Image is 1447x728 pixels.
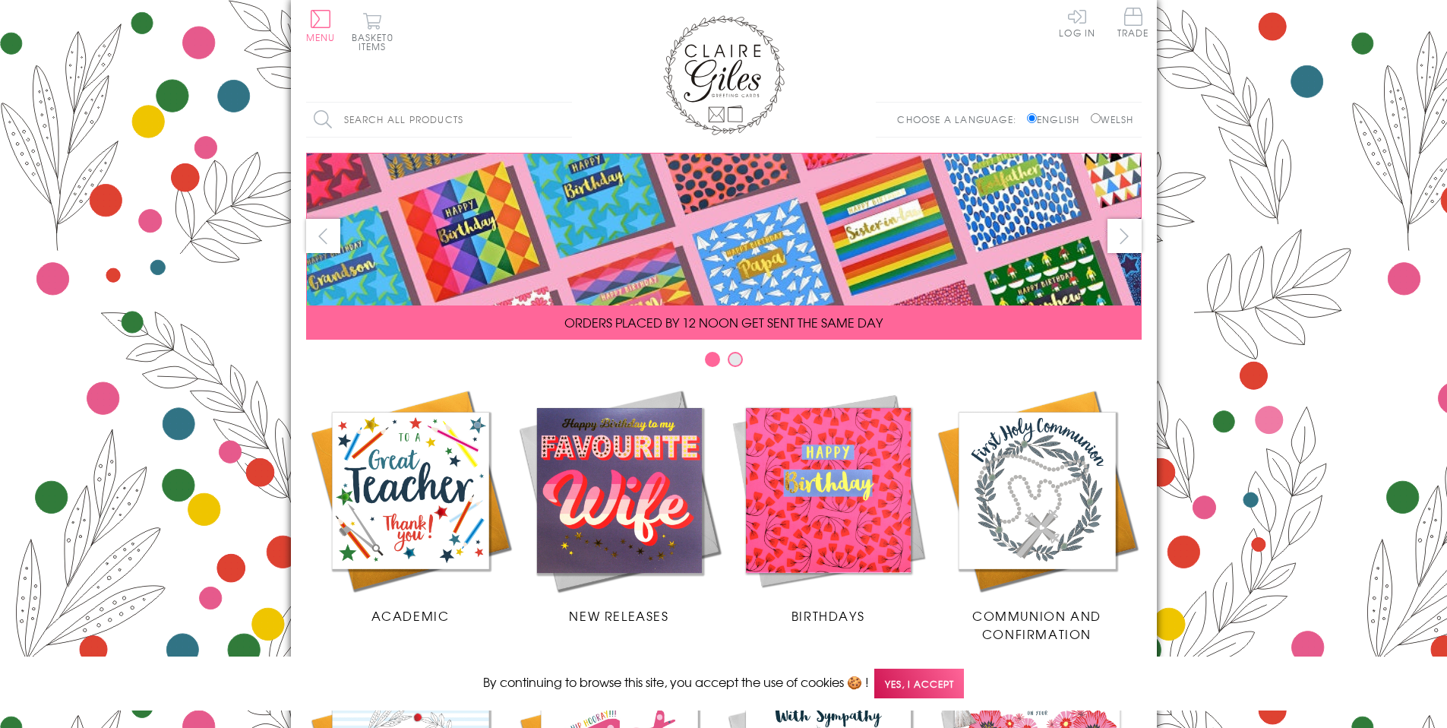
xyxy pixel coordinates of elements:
[352,12,393,51] button: Basket0 items
[1059,8,1095,37] a: Log In
[564,313,883,331] span: ORDERS PLACED BY 12 NOON GET SENT THE SAME DAY
[791,606,864,625] span: Birthdays
[705,352,720,367] button: Carousel Page 1 (Current Slide)
[306,219,340,253] button: prev
[569,606,668,625] span: New Releases
[306,103,572,137] input: Search all products
[933,386,1142,643] a: Communion and Confirmation
[728,352,743,367] button: Carousel Page 2
[1117,8,1149,37] span: Trade
[1117,8,1149,40] a: Trade
[359,30,393,53] span: 0 items
[1027,112,1087,126] label: English
[557,103,572,137] input: Search
[306,30,336,44] span: Menu
[972,606,1101,643] span: Communion and Confirmation
[663,15,785,135] img: Claire Giles Greetings Cards
[1107,219,1142,253] button: next
[515,386,724,625] a: New Releases
[874,669,964,698] span: Yes, I accept
[306,351,1142,375] div: Carousel Pagination
[1091,113,1101,123] input: Welsh
[306,10,336,42] button: Menu
[897,112,1024,126] p: Choose a language:
[306,386,515,625] a: Academic
[371,606,450,625] span: Academic
[1091,112,1134,126] label: Welsh
[1027,113,1037,123] input: English
[724,386,933,625] a: Birthdays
